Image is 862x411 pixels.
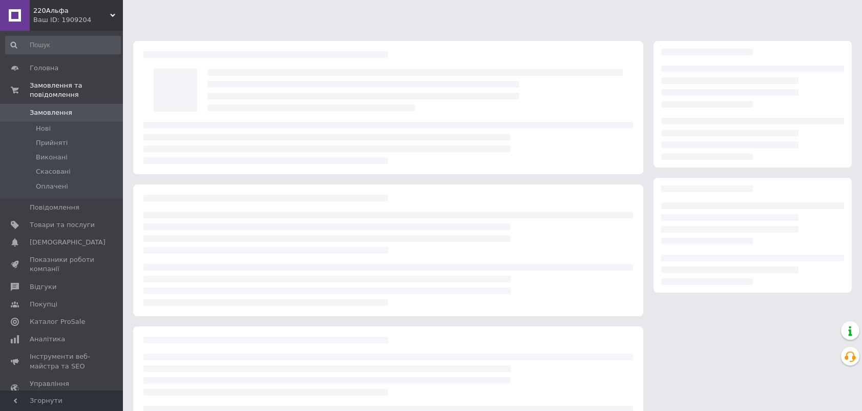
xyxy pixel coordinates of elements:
span: Прийняті [36,138,68,148]
span: Аналітика [30,335,65,344]
span: Нові [36,124,51,133]
span: Скасовані [36,167,71,176]
span: [DEMOGRAPHIC_DATA] [30,238,106,247]
span: Замовлення [30,108,72,117]
span: Товари та послуги [30,220,95,230]
span: Оплачені [36,182,68,191]
span: Головна [30,64,58,73]
span: Покупці [30,300,57,309]
span: Повідомлення [30,203,79,212]
span: 220Альфа [33,6,110,15]
span: Управління сайтом [30,379,95,398]
span: Показники роботи компанії [30,255,95,274]
span: Каталог ProSale [30,317,85,326]
span: Виконані [36,153,68,162]
span: Відгуки [30,282,56,292]
span: Замовлення та повідомлення [30,81,123,99]
input: Пошук [5,36,121,54]
div: Ваш ID: 1909204 [33,15,123,25]
span: Інструменти веб-майстра та SEO [30,352,95,371]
